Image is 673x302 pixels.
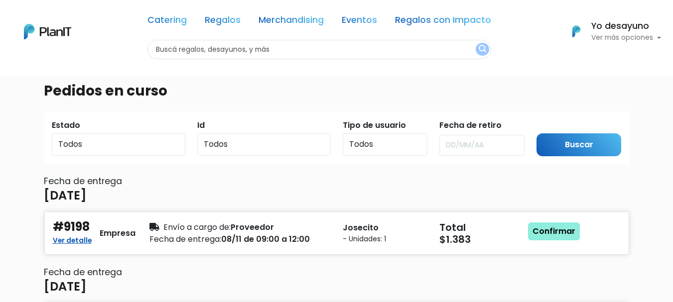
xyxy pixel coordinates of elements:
[149,233,331,245] div: 08/11 de 09:00 a 12:00
[537,119,565,131] label: Submit
[439,135,525,156] input: DD/MM/AA
[439,119,502,131] label: Fecha de retiro
[559,18,661,44] button: PlanIt Logo Yo desayuno Ver más opciones
[205,16,241,28] a: Regalos
[53,233,92,245] a: Ver detalle
[44,83,167,100] h3: Pedidos en curso
[259,16,324,28] a: Merchandising
[342,16,377,28] a: Eventos
[53,220,90,234] h4: #9198
[24,24,71,39] img: PlanIt Logo
[163,221,231,233] span: Envío a cargo de:
[343,119,406,131] label: Tipo de usuario
[149,233,221,245] span: Fecha de entrega:
[147,16,187,28] a: Catering
[44,189,87,203] h4: [DATE]
[439,221,522,233] h5: Total
[343,222,427,234] p: Josecito
[147,40,491,59] input: Buscá regalos, desayunos, y más
[591,34,661,41] p: Ver más opciones
[52,119,80,131] label: Estado
[343,234,427,244] small: - Unidades: 1
[591,22,661,31] h6: Yo desayuno
[439,233,524,245] h5: $1.383
[479,45,486,54] img: search_button-432b6d5273f82d61273b3651a40e1bd1b912527efae98b1b7a1b2c0702e16a8d.svg
[44,211,630,255] button: #9198 Ver detalle Empresa Envío a cargo de:Proveedor Fecha de entrega:08/11 de 09:00 a 12:00 Jose...
[44,267,630,278] h6: Fecha de entrega
[44,176,630,187] h6: Fecha de entrega
[537,133,622,157] input: Buscar
[44,280,87,294] h4: [DATE]
[100,227,135,239] div: Empresa
[197,119,205,131] label: Id
[528,222,580,240] a: Confirmar
[149,221,331,233] div: Proveedor
[565,20,587,42] img: PlanIt Logo
[395,16,491,28] a: Regalos con Impacto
